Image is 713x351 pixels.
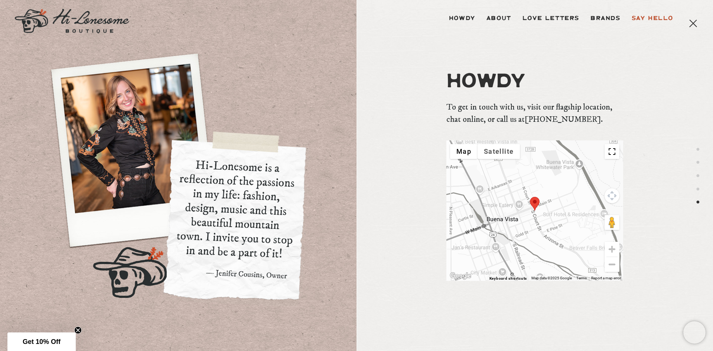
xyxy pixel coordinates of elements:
span: To get in touch with us, visit our flagship location, chat online, or call us at [446,101,623,126]
button: Zoom out [605,257,619,272]
img: logo [15,9,129,33]
button: 4 [696,184,700,194]
iframe: Chatra live chat [683,321,706,344]
a: Open this area in Google Maps (opens a new window) [448,271,473,281]
button: 1 [696,144,700,154]
a: Report a map error [591,276,621,280]
button: Show street map [450,144,478,159]
button: Zoom in [605,242,619,257]
button: 2 [696,158,700,167]
button: 5 [696,198,700,207]
button: Map camera controls [605,188,619,203]
button: Show satellite imagery [478,144,520,159]
a: Terms [576,276,587,280]
span: Get 10% Off [23,338,61,345]
button: 3 [696,171,700,181]
div: Get 10% OffClose teaser [7,332,76,351]
a: [PHONE_NUMBER]. [525,114,603,124]
button: Drag Pegman onto the map to open Street View [605,215,619,230]
span: Map data ©2025 Google [531,276,572,280]
span: Howdy [446,70,623,94]
img: Google [448,271,473,281]
button: Close teaser [74,326,82,334]
button: Keyboard shortcuts [489,276,527,281]
button: Toggle fullscreen view [605,144,619,159]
